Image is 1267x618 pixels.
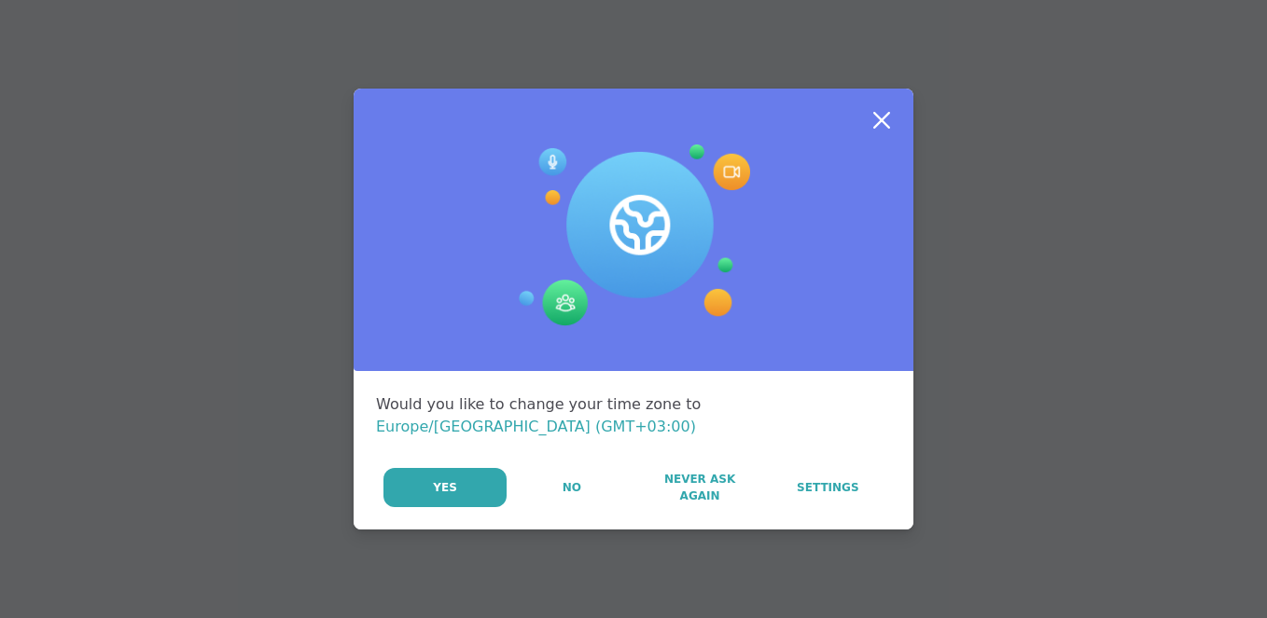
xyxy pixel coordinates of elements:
button: Never Ask Again [636,468,762,507]
span: Never Ask Again [646,471,753,504]
button: No [508,468,634,507]
div: Would you like to change your time zone to [376,393,891,438]
img: Session Experience [517,144,750,327]
span: Settings [797,479,859,496]
span: Yes [433,479,457,496]
span: No [563,479,581,496]
button: Yes [383,468,507,507]
a: Settings [765,468,891,507]
span: Europe/[GEOGRAPHIC_DATA] (GMT+03:00) [376,418,696,435]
